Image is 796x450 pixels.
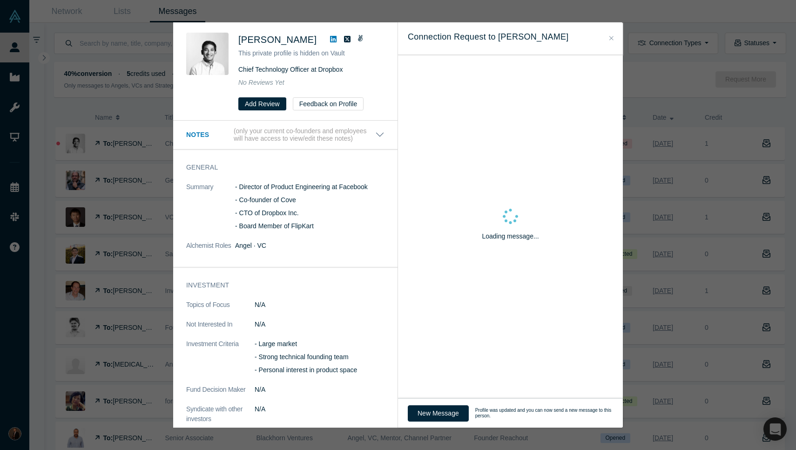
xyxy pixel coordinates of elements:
p: This private profile is hidden on Vault [238,48,385,58]
p: - Director of Product Engineering at Facebook [235,182,385,192]
dt: Investment Criteria [186,339,255,385]
span: No Reviews Yet [238,79,284,86]
h3: General [186,163,371,172]
span: Profile was updated and you can now send a new message to this person. [475,408,613,418]
dt: Fund Decision Maker [186,385,255,404]
p: - CTO of Dropbox Inc. [235,208,385,218]
p: - Board Member of FlipKart [235,221,385,231]
h3: Investment [186,280,371,290]
button: New Message [408,405,469,422]
span: [PERSON_NAME] [238,34,317,45]
span: Chief Technology Officer at Dropbox [238,66,343,73]
dt: Alchemist Roles [186,241,235,260]
dt: Topics of Focus [186,300,255,320]
p: - Strong technical founding team [255,352,385,362]
button: Close [607,33,616,44]
dt: Not Interested In [186,320,255,339]
p: Loading message... [482,232,539,241]
button: Add Review [238,97,286,110]
p: - Co-founder of Cove [235,195,385,205]
dd: N/A [255,320,385,329]
p: - Personal interest in product space [255,365,385,375]
dt: Summary [186,182,235,241]
dt: Syndicate with other investors [186,404,255,424]
h3: Notes [186,130,232,140]
dd: N/A [255,404,385,414]
h3: Connection Request to [PERSON_NAME] [408,31,613,43]
button: Feedback on Profile [293,97,364,110]
dd: N/A [255,385,385,395]
p: - Large market [255,339,385,349]
button: Notes (only your current co-founders and employees will have access to view/edit these notes) [186,127,385,143]
dd: Angel · VC [235,241,385,251]
img: Aditya Agarwal's Profile Image [186,33,229,75]
p: (only your current co-founders and employees will have access to view/edit these notes) [234,127,375,143]
dd: N/A [255,300,385,310]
